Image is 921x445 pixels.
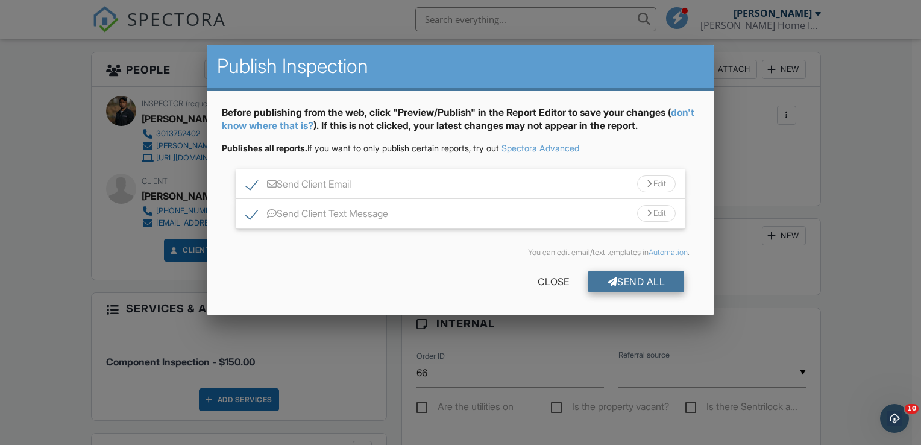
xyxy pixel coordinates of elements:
a: Automation [649,248,688,257]
div: Edit [637,175,676,192]
span: If you want to only publish certain reports, try out [222,143,499,153]
div: Close [518,271,588,292]
iframe: Intercom live chat [880,404,909,433]
div: Before publishing from the web, click "Preview/Publish" in the Report Editor to save your changes... [222,106,699,142]
label: Send Client Email [246,178,351,194]
label: Send Client Text Message [246,208,388,223]
a: don't know where that is? [222,106,694,131]
span: 10 [905,404,919,414]
div: You can edit email/text templates in . [231,248,690,257]
div: Edit [637,205,676,222]
a: Spectora Advanced [501,143,579,153]
h2: Publish Inspection [217,54,704,78]
strong: Publishes all reports. [222,143,307,153]
div: Send All [588,271,685,292]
